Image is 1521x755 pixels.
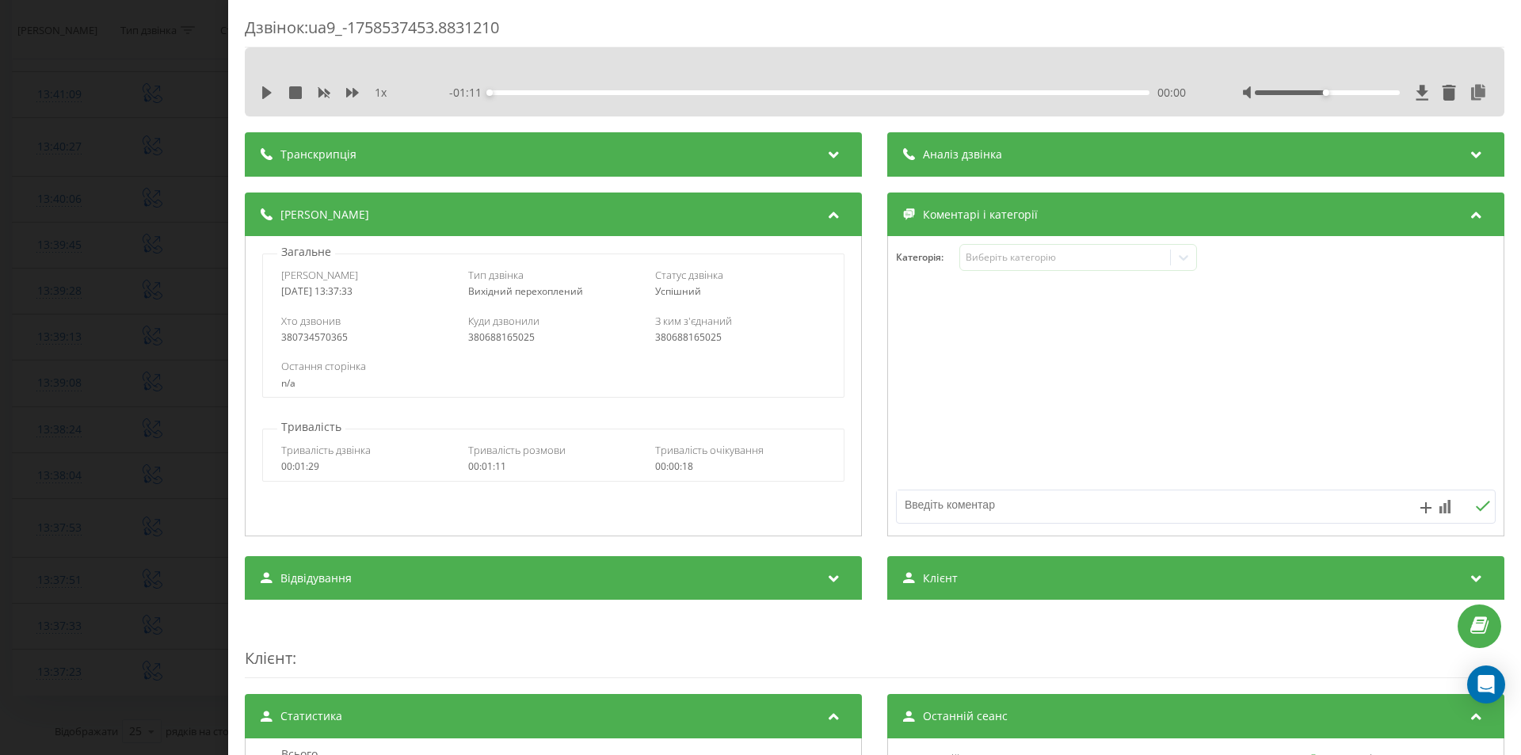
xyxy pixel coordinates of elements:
div: n/a [281,378,825,389]
span: Статус дзвінка [655,268,723,282]
div: 380734570365 [281,332,452,343]
span: Клієнт [923,570,958,586]
span: Куди дзвонили [468,314,539,328]
div: Accessibility label [1323,90,1329,96]
div: 00:01:11 [468,461,639,472]
div: 380688165025 [468,332,639,343]
p: Тривалість [277,419,345,435]
div: [DATE] 13:37:33 [281,286,452,297]
span: Вихідний перехоплений [468,284,583,298]
span: З ким з'єднаний [655,314,732,328]
span: [PERSON_NAME] [281,268,358,282]
span: Тривалість дзвінка [281,443,371,457]
div: 00:00:18 [655,461,825,472]
p: Загальне [277,244,335,260]
h4: Категорія : [896,252,959,263]
div: Дзвінок : ua9_-1758537453.8831210 [245,17,1504,48]
span: Транскрипція [280,147,356,162]
span: [PERSON_NAME] [280,207,369,223]
div: Open Intercom Messenger [1467,665,1505,704]
span: 1 x [375,85,387,101]
span: Відвідування [280,570,352,586]
span: Коментарі і категорії [923,207,1038,223]
div: Accessibility label [486,90,493,96]
span: Остання сторінка [281,359,366,373]
span: Тип дзвінка [468,268,524,282]
span: Статистика [280,708,342,724]
span: - 01:11 [449,85,490,101]
span: Останній сеанс [923,708,1008,724]
span: Хто дзвонив [281,314,341,328]
span: 00:00 [1157,85,1186,101]
span: Успішний [655,284,701,298]
div: 380688165025 [655,332,825,343]
span: Тривалість розмови [468,443,566,457]
span: Аналіз дзвінка [923,147,1002,162]
div: : [245,616,1504,678]
div: Виберіть категорію [966,251,1164,264]
div: 00:01:29 [281,461,452,472]
span: Тривалість очікування [655,443,764,457]
span: Клієнт [245,647,292,669]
